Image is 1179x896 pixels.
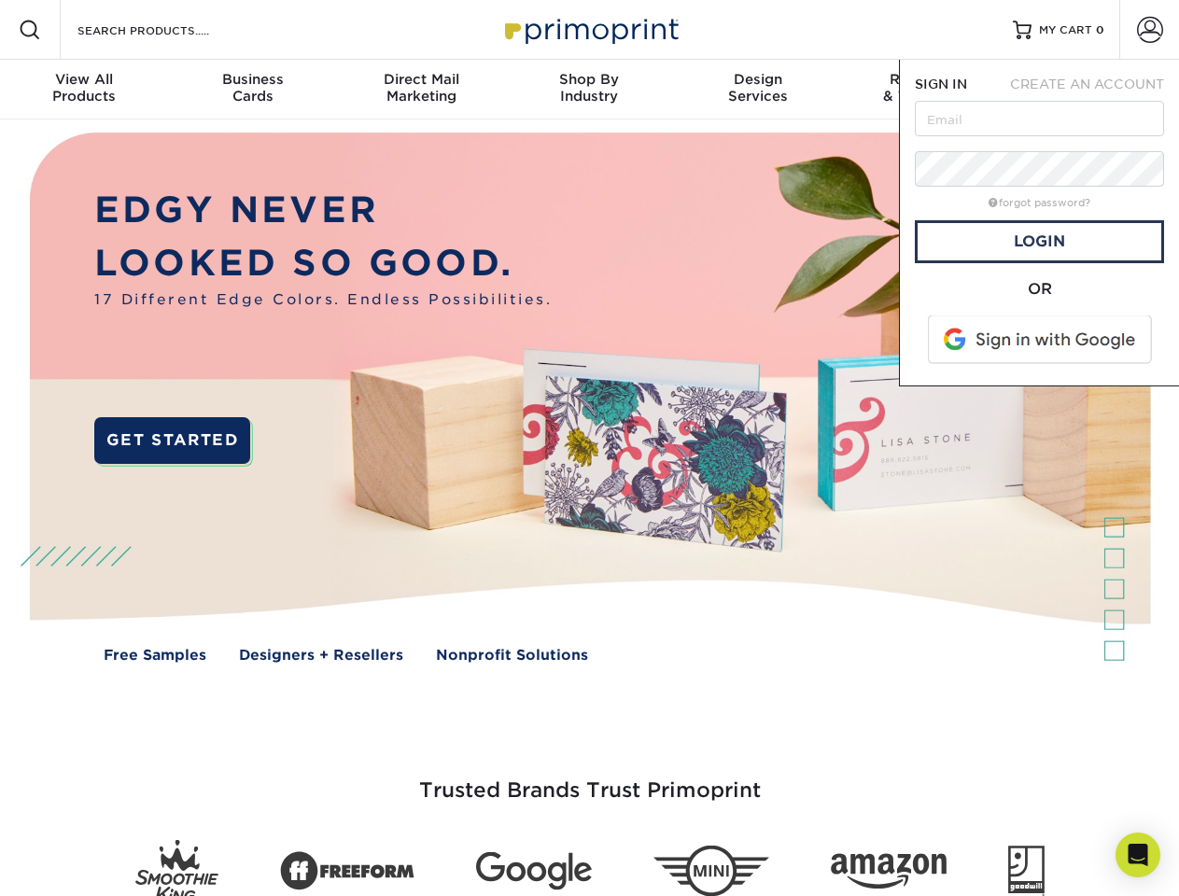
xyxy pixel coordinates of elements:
span: 17 Different Edge Colors. Endless Possibilities. [94,289,552,311]
span: MY CART [1039,22,1092,38]
img: Google [476,852,592,890]
a: forgot password? [989,197,1090,209]
a: Designers + Resellers [239,645,403,666]
div: Services [674,71,842,105]
p: EDGY NEVER [94,184,552,237]
span: Business [168,71,336,88]
a: Free Samples [104,645,206,666]
span: Resources [842,71,1010,88]
input: Email [915,101,1164,136]
span: Direct Mail [337,71,505,88]
p: LOOKED SO GOOD. [94,237,552,290]
div: Open Intercom Messenger [1116,833,1160,877]
span: Design [674,71,842,88]
a: Nonprofit Solutions [436,645,588,666]
a: GET STARTED [94,417,250,464]
img: Goodwill [1008,846,1045,896]
span: 0 [1096,23,1104,36]
span: Shop By [505,71,673,88]
div: Cards [168,71,336,105]
a: Login [915,220,1164,263]
a: Shop ByIndustry [505,60,673,119]
a: Direct MailMarketing [337,60,505,119]
img: Amazon [831,854,947,889]
div: Marketing [337,71,505,105]
span: CREATE AN ACCOUNT [1010,77,1164,91]
a: Resources& Templates [842,60,1010,119]
div: OR [915,278,1164,301]
div: & Templates [842,71,1010,105]
span: SIGN IN [915,77,967,91]
a: DesignServices [674,60,842,119]
a: BusinessCards [168,60,336,119]
img: Primoprint [497,9,683,49]
div: Industry [505,71,673,105]
input: SEARCH PRODUCTS..... [76,19,258,41]
h3: Trusted Brands Trust Primoprint [44,734,1136,825]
